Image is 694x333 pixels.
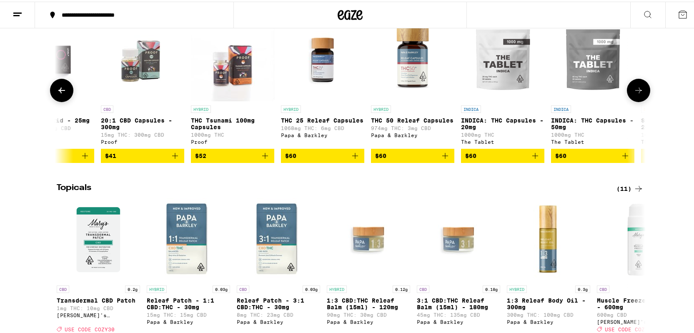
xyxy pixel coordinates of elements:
img: The Tablet - INDICA: THC Capsules - 50mg [551,16,634,100]
p: CBD [417,284,429,291]
img: Papa & Barkley - THC 25 Releaf Capsules [281,16,364,100]
div: Papa & Barkley [147,318,230,323]
p: INDICA [461,104,481,111]
p: HYBRID [147,284,167,291]
div: Papa & Barkley [327,318,410,323]
p: 0.12g [393,284,410,291]
p: 0.3g [575,284,590,291]
p: Transdermal CBD Patch [57,295,140,302]
p: INDICA: THC Capsules - 20mg [461,115,544,129]
p: 1000mg THC [191,130,274,136]
div: [PERSON_NAME]'s Medicinals [597,318,680,323]
span: $60 [555,151,566,158]
button: Add to bag [11,147,94,161]
a: Open page for THC 25 Releaf Capsules from Papa & Barkley [281,16,364,147]
img: Proof - THC Tsunami 100mg Capsules [191,16,274,100]
span: $60 [375,151,386,158]
p: 90mg THC: 30mg CBD [327,310,410,316]
span: $60 [645,151,656,158]
span: $41 [105,151,116,158]
span: $60 [465,151,476,158]
p: HYBRID [281,104,301,111]
p: SATIVA [641,104,661,111]
div: Papa & Barkley [237,318,320,323]
span: $60 [285,151,296,158]
img: Mary's Medicinals - Transdermal CBD Patch [57,196,140,280]
img: Papa & Barkley - 1:3 Releaf Body Oil - 300mg [507,196,590,280]
img: Papa & Barkley - Releaf Patch - 1:1 CBD:THC - 30mg [147,196,230,280]
p: 1000mg THC [461,130,544,136]
p: Muscle Freeze CBD 3oz. - 600mg [597,295,680,309]
p: 300mg THC: 100mg CBD [507,310,590,316]
button: Add to bag [461,147,544,161]
a: (11) [616,182,644,192]
a: Open page for THC Tsunami 100mg Capsules from Proof [191,16,274,147]
p: 0.18g [483,284,500,291]
div: Papa & Barkley [371,131,454,136]
p: 1:3 CBD:THC Releaf Balm (15ml) - 120mg [327,295,410,309]
p: HYBRID [191,104,211,111]
div: Papa & Barkley [281,131,364,136]
a: Open page for INDICA: THC Capsules - 50mg from The Tablet [551,16,634,147]
p: 0.2g [125,284,140,291]
button: Add to bag [371,147,454,161]
p: 3:1 CBD:THC Releaf Balm (15ml) - 180mg [417,295,500,309]
p: 45mg THC: 135mg CBD [417,310,500,316]
p: 250mg THC: 3mg CBD [11,124,94,129]
img: Papa & Barkley - 3:1 CBD:THC Releaf Balm (15ml) - 180mg [417,196,500,280]
div: Papa & Barkley [417,318,500,323]
p: Releaf Patch - 1:1 CBD:THC - 30mg [147,295,230,309]
p: 974mg THC: 3mg CBD [371,124,454,129]
p: 1mg THC: 10mg CBD [57,304,140,309]
div: LEVEL [11,131,94,136]
img: Proof - 20:1 CBD Capsules - 300mg [101,16,184,100]
p: 1000mg THC [551,130,634,136]
p: 15mg THC: 15mg CBD [147,310,230,316]
button: Add to bag [281,147,364,161]
p: 600mg CBD [597,310,680,316]
span: $52 [195,151,206,158]
p: 8mg THC: 23mg CBD [237,310,320,316]
span: Hi. Need any help? [5,6,60,13]
p: THC Tsunami 100mg Capsules [191,115,274,129]
p: CBD [237,284,249,291]
p: HYBRID [371,104,391,111]
div: The Tablet [551,138,634,143]
a: Open page for THC 50 Releaf Capsules from Papa & Barkley [371,16,454,147]
p: THC 25 Releaf Capsules [281,115,364,122]
p: CBD [597,284,609,291]
p: INDICA [551,104,571,111]
p: Releaf Patch - 3:1 CBD:THC - 30mg [237,295,320,309]
p: 15mg THC: 300mg CBD [101,130,184,136]
span: USE CODE COZY30 [605,325,655,330]
p: CBD [57,284,69,291]
div: Papa & Barkley [507,318,590,323]
p: 20:1 CBD Capsules - 300mg [101,115,184,129]
div: Proof [191,138,274,143]
img: LEVEL - ProTab: Hybrid - 25mg [11,16,94,100]
p: HYBRID [507,284,527,291]
p: CBD [101,104,113,111]
p: ProTab: Hybrid - 25mg [11,115,94,122]
p: 0.03g [213,284,230,291]
div: Proof [101,138,184,143]
button: Add to bag [191,147,274,161]
a: Open page for INDICA: THC Capsules - 20mg from The Tablet [461,16,544,147]
p: 1:3 Releaf Body Oil - 300mg [507,295,590,309]
p: 1068mg THC: 6mg CBD [281,124,364,129]
div: The Tablet [461,138,544,143]
p: HYBRID [327,284,347,291]
h2: Topicals [57,182,603,192]
img: Papa & Barkley - THC 50 Releaf Capsules [371,16,454,100]
p: 0.03g [303,284,320,291]
button: Add to bag [101,147,184,161]
a: Open page for 20:1 CBD Capsules - 300mg from Proof [101,16,184,147]
span: USE CODE COZY30 [65,325,115,330]
img: Papa & Barkley - 1:3 CBD:THC Releaf Balm (15ml) - 120mg [327,196,410,280]
p: INDICA: THC Capsules - 50mg [551,115,634,129]
div: [PERSON_NAME]'s Medicinals [57,311,140,316]
button: Add to bag [551,147,634,161]
p: THC 50 Releaf Capsules [371,115,454,122]
img: The Tablet - INDICA: THC Capsules - 20mg [461,16,544,100]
